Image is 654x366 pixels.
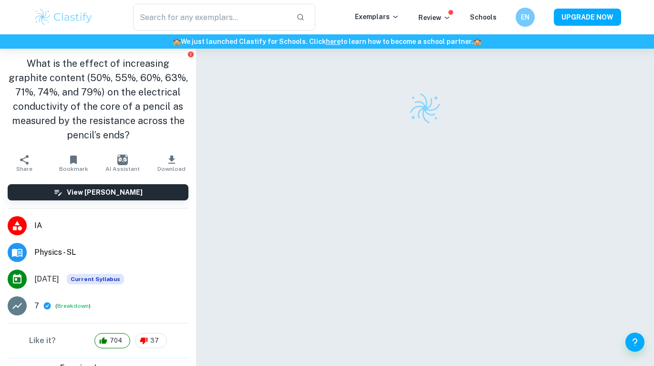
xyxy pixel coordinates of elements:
[34,247,188,258] span: Physics - SL
[519,12,530,22] h6: EN
[625,333,644,352] button: Help and Feedback
[29,335,56,346] h6: Like it?
[516,8,535,27] button: EN
[67,274,124,284] span: Current Syllabus
[67,274,124,284] div: This exemplar is based on the current syllabus. Feel free to refer to it for inspiration/ideas wh...
[173,38,181,45] span: 🏫
[34,220,188,231] span: IA
[554,9,621,26] button: UPGRADE NOW
[326,38,341,45] a: here
[57,302,89,310] button: Breakdown
[34,273,59,285] span: [DATE]
[133,4,289,31] input: Search for any exemplars...
[49,150,98,177] button: Bookmark
[145,336,164,345] span: 37
[8,184,188,200] button: View [PERSON_NAME]
[355,11,399,22] p: Exemplars
[98,150,147,177] button: AI Assistant
[16,166,32,172] span: Share
[59,166,88,172] span: Bookmark
[94,333,130,348] div: 704
[187,51,194,58] button: Report issue
[34,300,39,312] p: 7
[408,92,442,125] img: Clastify logo
[33,8,94,27] img: Clastify logo
[470,13,497,21] a: Schools
[147,150,196,177] button: Download
[104,336,127,345] span: 704
[8,56,188,142] h1: What is the effect of increasing graphite content (50%, 55%, 60%, 63%, 71%, 74%, and 79%) on the ...
[135,333,167,348] div: 37
[473,38,481,45] span: 🏫
[105,166,140,172] span: AI Assistant
[418,12,451,23] p: Review
[117,155,128,165] img: AI Assistant
[67,187,143,198] h6: View [PERSON_NAME]
[2,36,652,47] h6: We just launched Clastify for Schools. Click to learn how to become a school partner.
[55,302,91,311] span: ( )
[157,166,186,172] span: Download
